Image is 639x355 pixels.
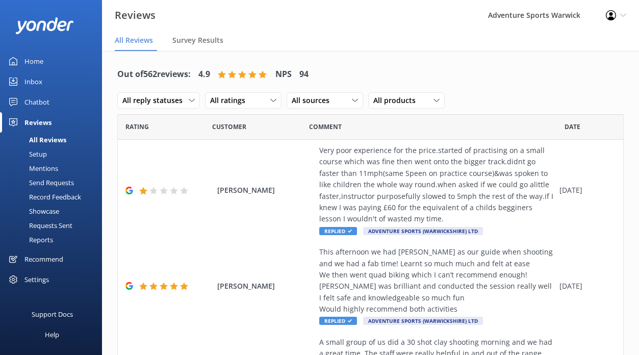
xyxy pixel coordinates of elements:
span: [PERSON_NAME] [217,185,314,196]
a: Showcase [6,204,102,218]
a: Reports [6,233,102,247]
div: Showcase [6,204,59,218]
img: yonder-white-logo.png [15,17,74,34]
div: Reviews [24,112,52,133]
span: Replied [319,317,357,325]
span: All reply statuses [122,95,189,106]
span: All ratings [210,95,251,106]
a: Setup [6,147,102,161]
span: [PERSON_NAME] [217,281,314,292]
span: Date [212,122,246,132]
div: Chatbot [24,92,49,112]
div: Reports [6,233,53,247]
span: Date [565,122,580,132]
div: Record Feedback [6,190,81,204]
span: All sources [292,95,336,106]
div: Inbox [24,71,42,92]
a: All Reviews [6,133,102,147]
div: Mentions [6,161,58,175]
div: [DATE] [559,281,610,292]
div: Requests Sent [6,218,72,233]
span: Adventure Sports (Warwickshire) Ltd [363,317,483,325]
div: Send Requests [6,175,74,190]
div: [DATE] [559,185,610,196]
span: Question [309,122,342,132]
div: Recommend [24,249,63,269]
span: Adventure Sports (Warwickshire) Ltd [363,227,483,235]
span: All Reviews [115,35,153,45]
span: Replied [319,227,357,235]
h4: 4.9 [198,68,210,81]
div: This afternoon we had [PERSON_NAME] as our guide when shooting and we had a fab time! Learnt so m... [319,246,554,315]
div: Help [45,324,59,345]
a: Record Feedback [6,190,102,204]
h4: NPS [275,68,292,81]
div: Setup [6,147,47,161]
span: All products [373,95,422,106]
a: Send Requests [6,175,102,190]
div: Settings [24,269,49,290]
div: Very poor experience for the price.started of practising on a small course which was fine then we... [319,145,554,225]
div: Support Docs [32,304,73,324]
h3: Reviews [115,7,156,23]
span: Survey Results [172,35,223,45]
h4: Out of 562 reviews: [117,68,191,81]
a: Mentions [6,161,102,175]
h4: 94 [299,68,309,81]
div: All Reviews [6,133,66,147]
div: Home [24,51,43,71]
span: Date [125,122,149,132]
a: Requests Sent [6,218,102,233]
